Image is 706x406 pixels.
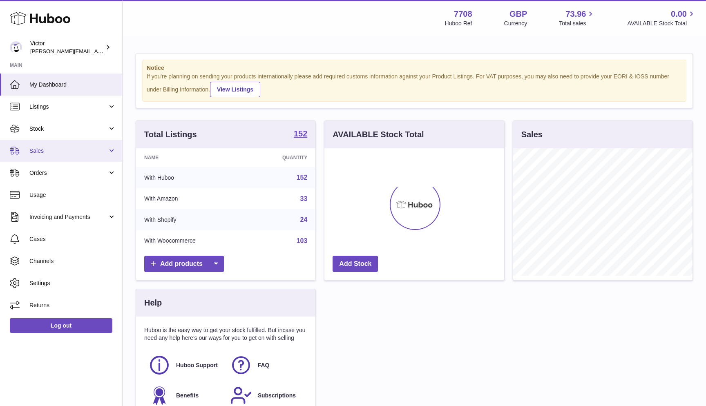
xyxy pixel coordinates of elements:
[29,213,107,221] span: Invoicing and Payments
[559,20,595,27] span: Total sales
[300,195,308,202] a: 33
[30,48,164,54] span: [PERSON_NAME][EMAIL_ADDRESS][DOMAIN_NAME]
[258,361,270,369] span: FAQ
[29,147,107,155] span: Sales
[300,216,308,223] a: 24
[509,9,527,20] strong: GBP
[29,257,116,265] span: Channels
[29,235,116,243] span: Cases
[29,103,107,111] span: Listings
[627,9,696,27] a: 0.00 AVAILABLE Stock Total
[136,188,248,210] td: With Amazon
[136,167,248,188] td: With Huboo
[294,129,307,138] strong: 152
[297,237,308,244] a: 103
[29,301,116,309] span: Returns
[144,297,162,308] h3: Help
[333,129,424,140] h3: AVAILABLE Stock Total
[29,169,107,177] span: Orders
[671,9,687,20] span: 0.00
[29,125,107,133] span: Stock
[559,9,595,27] a: 73.96 Total sales
[294,129,307,139] a: 152
[147,73,682,97] div: If you're planning on sending your products internationally please add required customs informati...
[144,326,307,342] p: Huboo is the easy way to get your stock fulfilled. But incase you need any help here's our ways f...
[29,191,116,199] span: Usage
[30,40,104,55] div: Victor
[136,230,248,252] td: With Woocommerce
[176,361,218,369] span: Huboo Support
[454,9,472,20] strong: 7708
[297,174,308,181] a: 152
[504,20,527,27] div: Currency
[565,9,586,20] span: 73.96
[627,20,696,27] span: AVAILABLE Stock Total
[144,129,197,140] h3: Total Listings
[147,64,682,72] strong: Notice
[210,82,260,97] a: View Listings
[144,256,224,272] a: Add products
[333,256,378,272] a: Add Stock
[445,20,472,27] div: Huboo Ref
[136,209,248,230] td: With Shopify
[10,41,22,54] img: victor@erbology.co
[29,279,116,287] span: Settings
[248,148,316,167] th: Quantity
[10,318,112,333] a: Log out
[176,392,199,399] span: Benefits
[230,354,304,376] a: FAQ
[29,81,116,89] span: My Dashboard
[148,354,222,376] a: Huboo Support
[258,392,296,399] span: Subscriptions
[136,148,248,167] th: Name
[521,129,543,140] h3: Sales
